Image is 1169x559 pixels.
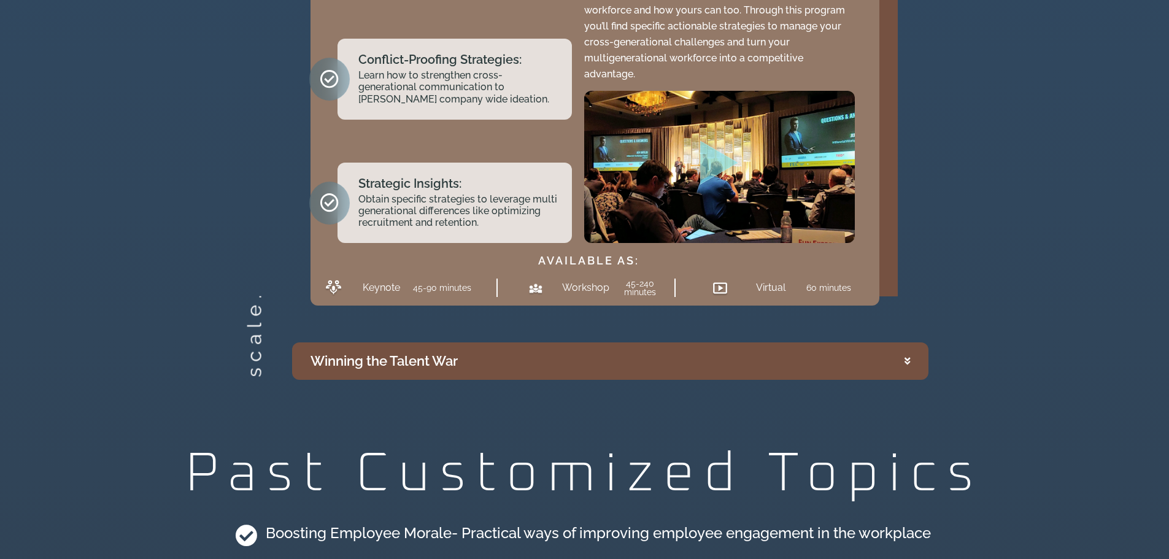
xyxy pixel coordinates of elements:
[266,525,931,542] h4: Boosting Employee Morale- Practical ways of improving employee engagement in the workplace
[695,141,744,194] div: Play Video
[311,351,458,371] div: Winning the Talent War
[358,53,560,66] h2: Conflict-Proofing Strategies:
[317,255,861,266] h2: AVAILABLE AS:
[756,283,785,293] h2: Virtual
[614,279,666,296] h2: 45-240 minutes
[6,447,1163,501] h2: Past Customized Topics
[562,283,601,293] h2: Workshop
[806,283,851,292] h2: 60 minutes
[244,357,264,377] h2: scale.
[358,177,560,190] h2: Strategic Insights:
[363,283,400,293] h2: Keynote
[358,193,560,229] h2: Obtain specific strategies to leverage multi generational differences like optimizing recruitment...
[413,283,471,292] h2: 45-90 minutes
[292,342,928,380] summary: Winning the Talent War
[358,69,560,105] h2: Learn how to strengthen cross-generational communication to [PERSON_NAME] company wide ideation.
